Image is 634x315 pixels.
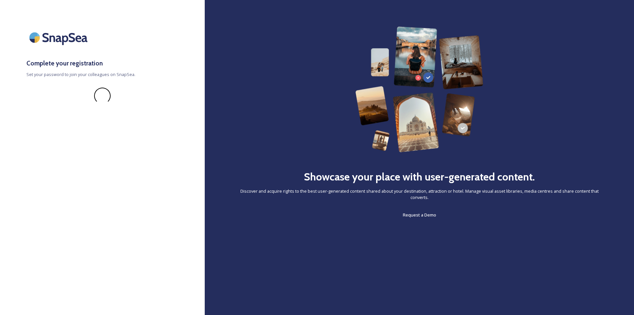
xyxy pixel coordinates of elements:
[304,169,535,185] h2: Showcase your place with user-generated content.
[355,26,484,152] img: 63b42ca75bacad526042e722_Group%20154-p-800.png
[231,188,608,201] span: Discover and acquire rights to the best user-generated content shared about your destination, att...
[26,26,92,49] img: SnapSea Logo
[403,212,436,218] span: Request a Demo
[403,211,436,219] a: Request a Demo
[26,71,178,78] span: Set your password to join your colleagues on SnapSea.
[26,59,178,68] h3: Complete your registration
